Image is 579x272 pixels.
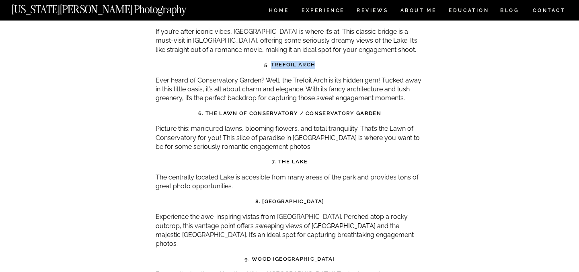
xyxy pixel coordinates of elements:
[255,198,324,204] strong: 8. [GEOGRAPHIC_DATA]
[244,256,335,262] strong: 9. Wood [GEOGRAPHIC_DATA]
[302,8,344,15] a: Experience
[400,8,437,15] a: ABOUT ME
[156,27,424,54] p: If you’re after iconic vibes, [GEOGRAPHIC_DATA] is where it’s at. This classic bridge is a must-v...
[156,124,424,151] p: Picture this: manicured lawns, blooming flowers, and total tranquility. That’s the Lawn of Conser...
[255,13,324,19] strong: 4. [GEOGRAPHIC_DATA]
[264,62,316,68] strong: 5. Trefoil Arch
[357,8,387,15] a: REVIEWS
[156,173,424,191] p: The centrally located Lake is accesible from many areas of the park and provides tons of great ph...
[156,212,424,249] p: Experience the awe-inspiring vistas from [GEOGRAPHIC_DATA]. Perched atop a rocky outcrop, this va...
[156,76,424,103] p: Ever heard of Conservatory Garden? Well, the Trefoil Arch is its hidden gem! Tucked away in this ...
[198,110,381,116] strong: 6. The Lawn of Conservatory / Conservatory Garden
[12,4,214,11] a: [US_STATE][PERSON_NAME] Photography
[532,6,566,15] a: CONTACT
[267,8,290,15] a: HOME
[500,8,519,15] a: BLOG
[272,159,308,165] strong: 7. The Lake
[448,8,490,15] a: EDUCATION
